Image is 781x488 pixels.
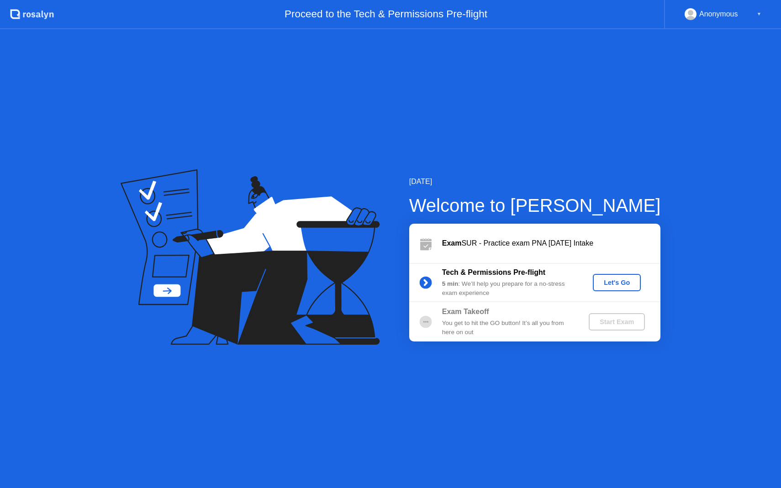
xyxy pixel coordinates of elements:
[442,280,459,287] b: 5 min
[596,279,637,286] div: Let's Go
[409,192,661,219] div: Welcome to [PERSON_NAME]
[442,308,489,315] b: Exam Takeoff
[409,176,661,187] div: [DATE]
[699,8,738,20] div: Anonymous
[442,239,462,247] b: Exam
[757,8,761,20] div: ▼
[442,319,574,337] div: You get to hit the GO button! It’s all you from here on out
[442,238,660,249] div: SUR - Practice exam PNA [DATE] Intake
[592,318,641,325] div: Start Exam
[589,313,645,331] button: Start Exam
[593,274,641,291] button: Let's Go
[442,268,545,276] b: Tech & Permissions Pre-flight
[442,279,574,298] div: : We’ll help you prepare for a no-stress exam experience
